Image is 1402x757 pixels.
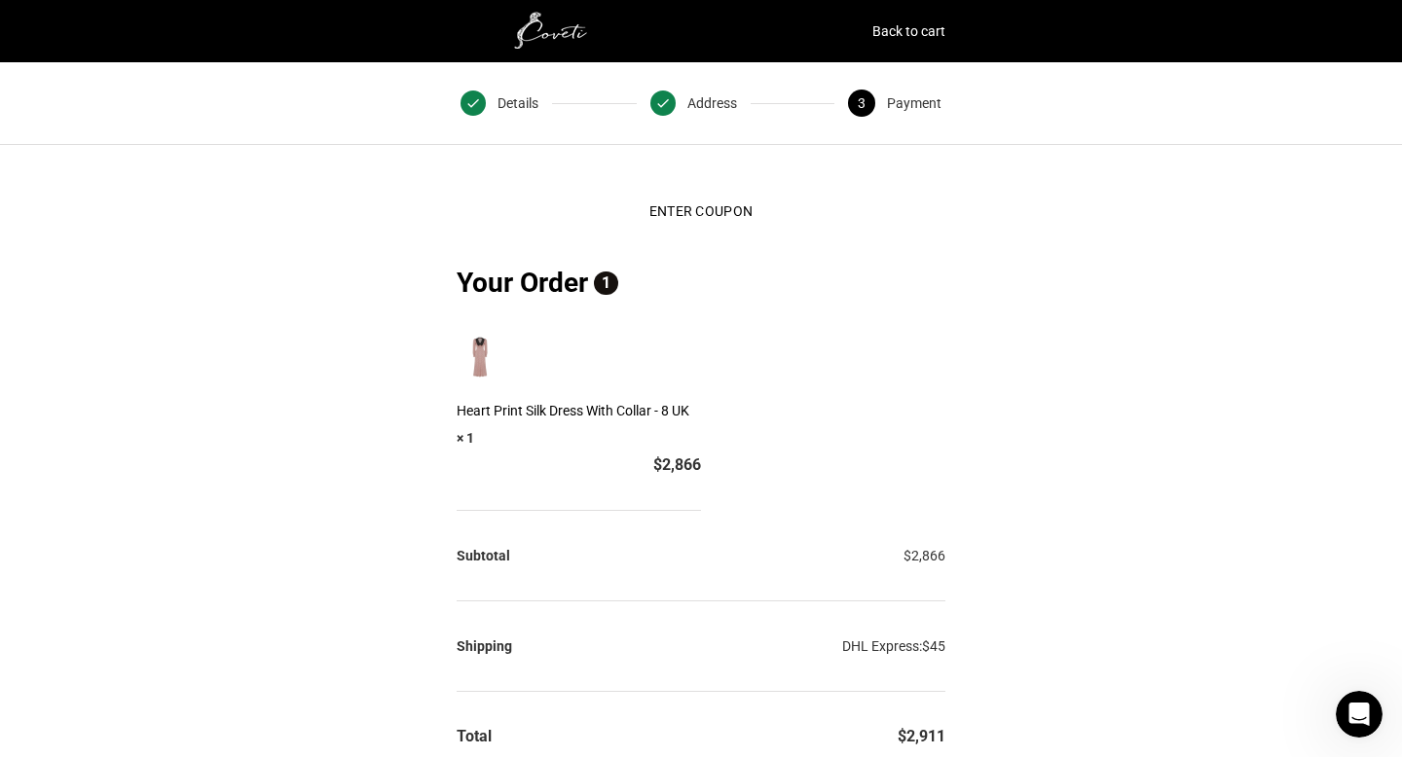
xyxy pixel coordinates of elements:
[447,62,552,144] button: 1 Details
[653,455,701,474] bdi: 2,866
[637,62,751,144] button: 2 Address
[922,638,930,654] span: $
[457,601,701,692] th: Shipping
[922,638,945,654] bdi: 45
[834,62,955,144] button: 3 Payment
[498,90,538,117] span: Details
[457,511,701,601] th: Subtotal
[457,430,474,446] strong: × 1
[461,90,486,116] span: 1
[904,548,911,563] span: $
[887,90,941,117] span: Payment
[457,264,945,303] h2: Your Order
[457,403,689,418] a: Heart Print Silk Dress With Collar - 8 UK
[650,90,676,116] span: 2
[457,12,651,51] img: white1.png
[1336,691,1383,738] iframe: Intercom live chat
[687,90,737,117] span: Address
[634,190,768,233] button: Enter Coupon
[848,90,875,117] span: 3
[904,548,945,563] bdi: 2,866
[872,18,945,45] a: Back to cart
[653,455,662,474] span: $
[898,727,945,745] bdi: 2,911
[842,632,945,660] label: DHL Express:
[594,271,618,295] span: 1
[898,727,906,745] span: $
[457,334,503,380] img: Heart Print Silk Dress With Collar Heart Print Silk Dress With Collar Clothing Alessandra Rich Co...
